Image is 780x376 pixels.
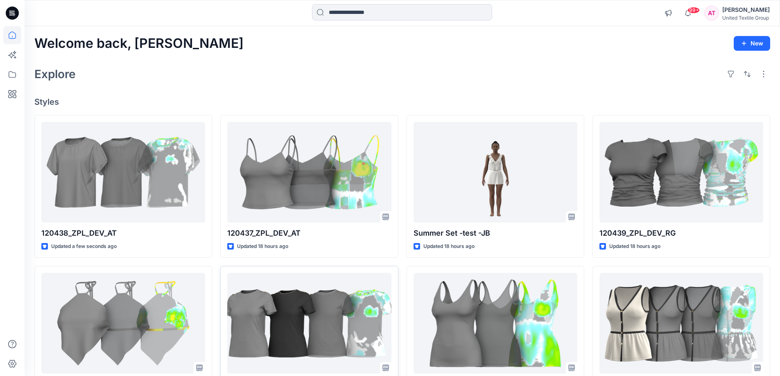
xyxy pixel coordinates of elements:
span: 99+ [687,7,700,14]
p: Updated 18 hours ago [423,242,475,251]
h2: Welcome back, [PERSON_NAME] [34,36,244,51]
a: Summer Set -test -JB [414,122,577,223]
p: 120438_ZPL_DEV_AT [41,227,205,239]
p: 120437_ZPL_DEV_AT [227,227,391,239]
button: New [734,36,770,51]
a: 120437_ZPL_DEV_AT [227,122,391,223]
a: 120439_ZPL_DEV_RG [599,122,763,223]
div: AT [704,6,719,20]
div: [PERSON_NAME] [722,5,770,15]
a: 120440 ZPL DEV KM [41,273,205,374]
h2: Explore [34,68,76,81]
h4: Styles [34,97,770,107]
a: 120434_ZPL_DEV_AT [227,273,391,374]
a: 120438_ZPL_DEV_AT [41,122,205,223]
a: 120432_ZPL_DEV_RG [414,273,577,374]
a: 120435 ZPL DEV KM [599,273,763,374]
div: United Textile Group [722,15,770,21]
p: Summer Set -test -JB [414,227,577,239]
p: Updated a few seconds ago [51,242,117,251]
p: 120439_ZPL_DEV_RG [599,227,763,239]
p: Updated 18 hours ago [237,242,288,251]
p: Updated 18 hours ago [609,242,660,251]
